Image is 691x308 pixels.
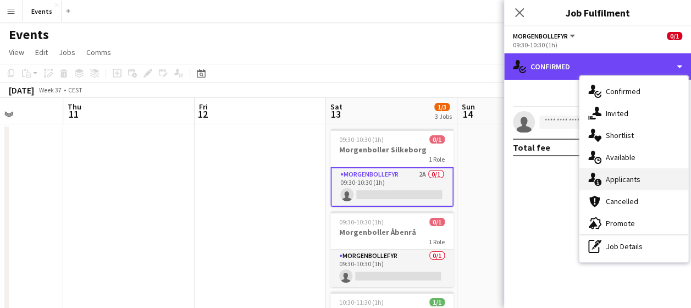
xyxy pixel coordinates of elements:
span: 12 [197,108,208,120]
div: [DATE] [9,85,34,96]
span: Available [606,152,635,162]
span: 1 Role [429,238,445,246]
app-job-card: 09:30-10:30 (1h)0/1Morgenboller Silkeborg1 RoleMorgenbollefyr2A0/109:30-10:30 (1h) [330,129,454,207]
span: View [9,47,24,57]
span: 13 [329,108,342,120]
app-job-card: 09:30-10:30 (1h)0/1Morgenboller Åbenrå1 RoleMorgenbollefyr0/109:30-10:30 (1h) [330,211,454,287]
div: CEST [68,86,82,94]
div: 3 Jobs [435,112,452,120]
a: Comms [82,45,115,59]
a: View [4,45,29,59]
h3: Job Fulfilment [504,5,691,20]
a: Edit [31,45,52,59]
span: Fri [199,102,208,112]
span: Comms [86,47,111,57]
span: 09:30-10:30 (1h) [339,135,384,144]
span: 0/1 [667,32,682,40]
span: Applicants [606,174,640,184]
h3: Morgenboller Silkeborg [330,145,454,155]
div: Total fee [513,142,550,153]
span: Edit [35,47,48,57]
span: Invited [606,108,628,118]
span: 0/1 [429,135,445,144]
div: Confirmed [504,53,691,80]
span: Shortlist [606,130,634,140]
div: Job Details [579,235,688,257]
span: Morgenbollefyr [513,32,568,40]
span: Promote [606,218,635,228]
h1: Events [9,26,49,43]
span: Sat [330,102,342,112]
span: Confirmed [606,86,640,96]
a: Jobs [54,45,80,59]
h3: Morgenboller Åbenrå [330,227,454,237]
span: 1 Role [429,155,445,163]
span: 11 [66,108,81,120]
span: Thu [68,102,81,112]
span: Cancelled [606,196,638,206]
span: 10:30-11:30 (1h) [339,298,384,306]
span: 1/3 [434,103,450,111]
div: 09:30-10:30 (1h) [513,41,682,49]
span: 1/1 [429,298,445,306]
span: Week 37 [36,86,64,94]
button: Events [23,1,62,22]
span: Sun [462,102,475,112]
app-card-role: Morgenbollefyr0/109:30-10:30 (1h) [330,250,454,287]
app-card-role: Morgenbollefyr2A0/109:30-10:30 (1h) [330,167,454,207]
span: 14 [460,108,475,120]
button: Morgenbollefyr [513,32,577,40]
span: 0/1 [429,218,445,226]
span: 09:30-10:30 (1h) [339,218,384,226]
span: Jobs [59,47,75,57]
